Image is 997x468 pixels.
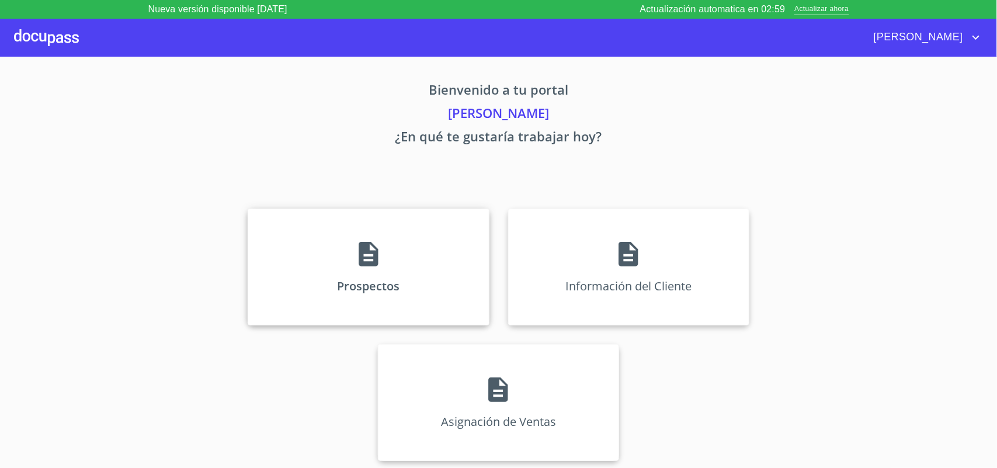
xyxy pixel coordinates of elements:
p: ¿En qué te gustaría trabajar hoy? [139,127,859,150]
span: Actualizar ahora [794,4,849,16]
p: Bienvenido a tu portal [139,80,859,103]
p: Prospectos [337,278,400,294]
p: Asignación de Ventas [441,414,556,429]
p: [PERSON_NAME] [139,103,859,127]
span: [PERSON_NAME] [865,28,969,47]
button: account of current user [865,28,983,47]
p: Información del Cliente [565,278,692,294]
p: Actualización automatica en 02:59 [640,2,786,16]
p: Nueva versión disponible [DATE] [148,2,287,16]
